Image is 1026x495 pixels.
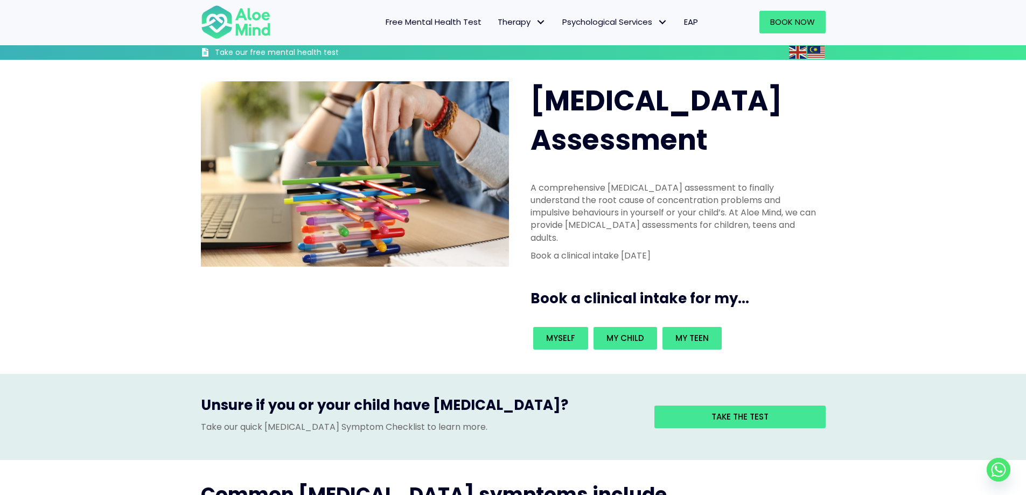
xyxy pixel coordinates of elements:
[201,4,271,40] img: Aloe mind Logo
[562,16,668,27] span: Psychological Services
[675,332,709,344] span: My teen
[498,16,546,27] span: Therapy
[807,46,825,59] img: ms
[546,332,575,344] span: Myself
[789,46,806,59] img: en
[807,46,826,58] a: Malay
[531,289,830,308] h3: Book a clinical intake for my...
[531,182,819,244] p: A comprehensive [MEDICAL_DATA] assessment to finally understand the root cause of concentration p...
[285,11,706,33] nav: Menu
[759,11,826,33] a: Book Now
[201,421,638,433] p: Take our quick [MEDICAL_DATA] Symptom Checklist to learn more.
[684,16,698,27] span: EAP
[655,15,671,30] span: Psychological Services: submenu
[378,11,490,33] a: Free Mental Health Test
[770,16,815,27] span: Book Now
[533,327,588,350] a: Myself
[531,81,782,159] span: [MEDICAL_DATA] Assessment
[531,249,819,262] p: Book a clinical intake [DATE]
[554,11,676,33] a: Psychological ServicesPsychological Services: submenu
[987,458,1010,482] a: Whatsapp
[606,332,644,344] span: My child
[711,411,769,422] span: Take the test
[201,81,509,266] img: ADHD photo
[533,15,549,30] span: Therapy: submenu
[676,11,706,33] a: EAP
[490,11,554,33] a: TherapyTherapy: submenu
[654,406,826,428] a: Take the test
[531,324,819,352] div: Book an intake for my...
[201,47,396,60] a: Take our free mental health test
[386,16,481,27] span: Free Mental Health Test
[201,395,638,420] h3: Unsure if you or your child have [MEDICAL_DATA]?
[594,327,657,350] a: My child
[662,327,722,350] a: My teen
[789,46,807,58] a: English
[215,47,396,58] h3: Take our free mental health test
